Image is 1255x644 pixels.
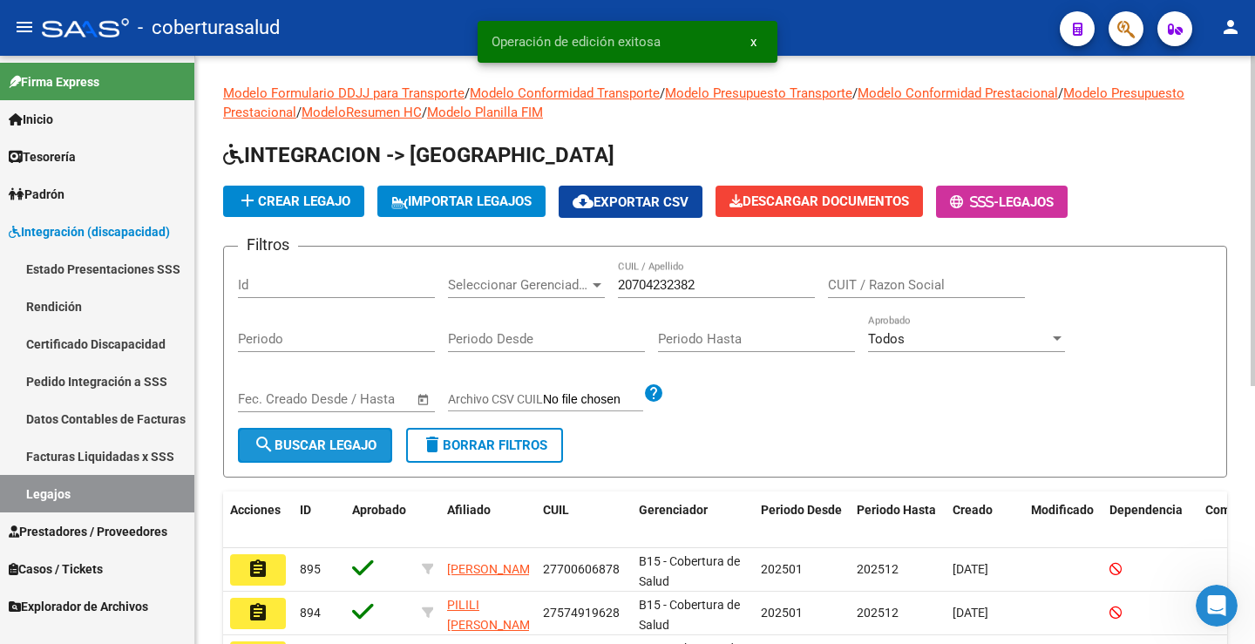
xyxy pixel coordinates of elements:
mat-icon: delete [422,434,443,455]
span: Archivo CSV CUIL [448,392,543,406]
span: [PERSON_NAME] [447,562,540,576]
span: B15 - Cobertura de Salud [639,598,740,632]
span: Crear Legajo [237,193,350,209]
datatable-header-cell: Periodo Hasta [850,491,946,549]
mat-icon: assignment [248,602,268,623]
span: ID [300,503,311,517]
span: 202512 [857,562,899,576]
span: - [950,194,999,210]
span: Gerenciador [639,503,708,517]
span: Afiliado [447,503,491,517]
span: Creado [953,503,993,517]
input: Archivo CSV CUIL [543,392,643,408]
span: [DATE] [953,606,988,620]
span: Periodo Desde [761,503,842,517]
span: Buscar Legajo [254,437,376,453]
span: 27574919628 [543,606,620,620]
datatable-header-cell: Aprobado [345,491,415,549]
span: IMPORTAR LEGAJOS [391,193,532,209]
span: PILILI [PERSON_NAME] [447,598,540,632]
span: Explorador de Archivos [9,597,148,616]
span: B15 - Cobertura de Salud [639,554,740,588]
datatable-header-cell: Periodo Desde [754,491,850,549]
button: Borrar Filtros [406,428,563,463]
mat-icon: assignment [248,559,268,580]
datatable-header-cell: Acciones [223,491,293,549]
span: Exportar CSV [573,194,689,210]
span: Descargar Documentos [729,193,909,209]
span: x [750,34,756,50]
span: Periodo Hasta [857,503,936,517]
span: Casos / Tickets [9,559,103,579]
datatable-header-cell: ID [293,491,345,549]
span: 27700606878 [543,562,620,576]
span: Prestadores / Proveedores [9,522,167,541]
span: [DATE] [953,562,988,576]
span: Aprobado [352,503,406,517]
span: - coberturasalud [138,9,280,47]
span: 895 [300,562,321,576]
button: -Legajos [936,186,1068,218]
span: Tesorería [9,147,76,166]
button: Buscar Legajo [238,428,392,463]
button: x [736,26,770,58]
span: Dependencia [1109,503,1183,517]
span: CUIL [543,503,569,517]
button: Exportar CSV [559,186,702,218]
span: 202512 [857,606,899,620]
span: Modificado [1031,503,1094,517]
span: Todos [868,331,905,347]
mat-icon: help [643,383,664,403]
button: Open calendar [414,390,434,410]
button: IMPORTAR LEGAJOS [377,186,546,217]
mat-icon: menu [14,17,35,37]
span: Operación de edición exitosa [492,33,661,51]
datatable-header-cell: Modificado [1024,491,1102,549]
span: Inicio [9,110,53,129]
a: Modelo Formulario DDJJ para Transporte [223,85,465,101]
datatable-header-cell: Creado [946,491,1024,549]
input: Fecha inicio [238,391,309,407]
a: Modelo Planilla FIM [427,105,543,120]
a: Modelo Conformidad Transporte [470,85,660,101]
span: Legajos [999,194,1054,210]
a: Modelo Presupuesto Transporte [665,85,852,101]
button: Crear Legajo [223,186,364,217]
span: Integración (discapacidad) [9,222,170,241]
input: Fecha fin [324,391,409,407]
datatable-header-cell: Gerenciador [632,491,754,549]
button: Descargar Documentos [716,186,923,217]
mat-icon: add [237,190,258,211]
span: INTEGRACION -> [GEOGRAPHIC_DATA] [223,143,614,167]
mat-icon: search [254,434,275,455]
span: 202501 [761,606,803,620]
a: ModeloResumen HC [302,105,422,120]
span: Seleccionar Gerenciador [448,277,589,293]
span: Borrar Filtros [422,437,547,453]
mat-icon: cloud_download [573,191,594,212]
span: 202501 [761,562,803,576]
span: Firma Express [9,72,99,92]
datatable-header-cell: CUIL [536,491,632,549]
datatable-header-cell: Afiliado [440,491,536,549]
h3: Filtros [238,233,298,257]
span: Padrón [9,185,64,204]
span: Acciones [230,503,281,517]
a: Modelo Conformidad Prestacional [858,85,1058,101]
mat-icon: person [1220,17,1241,37]
span: 894 [300,606,321,620]
iframe: Intercom live chat [1196,585,1238,627]
datatable-header-cell: Dependencia [1102,491,1198,549]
